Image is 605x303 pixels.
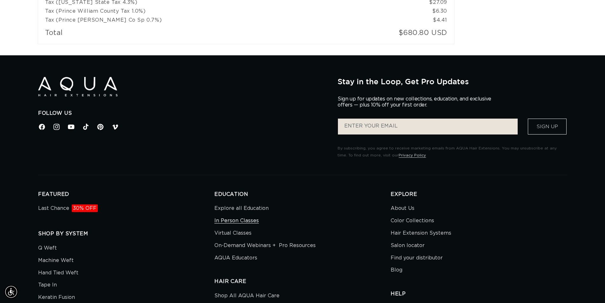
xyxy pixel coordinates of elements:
[38,191,214,198] h2: FEATURED
[409,7,454,16] td: $6.30
[214,239,316,252] a: On-Demand Webinars + Pro Resources
[364,24,454,44] td: $680.80 USD
[391,291,567,297] h2: HELP
[214,291,279,302] a: Shop All AQUA Hair Care
[214,191,391,198] h2: EDUCATION
[38,279,57,291] a: Tape In
[4,285,18,299] div: Accessibility Menu
[409,16,454,24] td: $4.41
[38,244,57,254] a: Q Weft
[338,96,496,108] p: Sign up for updates on new collections, education, and exclusive offers — plus 10% off your first...
[391,191,567,198] h2: EXPLORE
[391,239,425,252] a: Salon locator
[338,77,567,86] h2: Stay in the Loop, Get Pro Updates
[38,110,328,117] h2: Follow Us
[391,204,414,215] a: About Us
[214,215,259,227] a: In Person Classes
[391,215,434,227] a: Color Collections
[214,252,257,264] a: AQUA Educators
[38,254,74,267] a: Machine Weft
[573,272,605,303] iframe: Chat Widget
[214,204,269,215] a: Explore all Education
[399,153,426,157] a: Privacy Policy
[391,252,443,264] a: Find your distributor
[38,7,409,16] td: Tax (Prince William County Tax 1.0%)
[72,204,98,212] span: 30% OFF
[38,16,409,24] td: Tax (Prince [PERSON_NAME] Co Sp 0.7%)
[214,278,391,285] h2: HAIR CARE
[214,227,252,239] a: Virtual Classes
[338,119,518,134] input: ENTER YOUR EMAIL
[38,77,118,96] img: Aqua Hair Extensions
[528,119,567,134] button: Sign Up
[38,204,98,215] a: Last Chance30% OFF
[38,24,364,44] td: Total
[391,227,451,239] a: Hair Extension Systems
[391,264,402,276] a: Blog
[338,145,567,159] p: By subscribing, you agree to receive marketing emails from AQUA Hair Extensions. You may unsubscr...
[38,267,78,279] a: Hand Tied Weft
[38,231,214,237] h2: SHOP BY SYSTEM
